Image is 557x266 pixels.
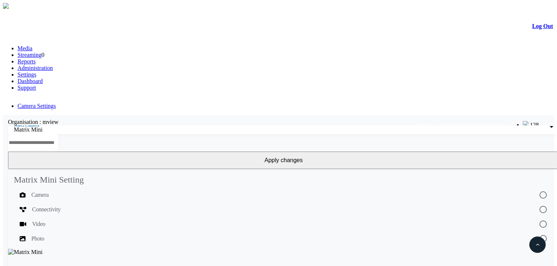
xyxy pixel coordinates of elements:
[17,45,32,51] a: Media
[17,71,36,78] a: Settings
[14,126,43,133] span: Matrix Mini
[17,52,42,58] a: Streaming
[17,85,36,91] a: Support
[17,65,53,71] a: Administration
[42,52,44,58] span: 0
[17,58,36,64] a: Reports
[3,3,9,9] img: arrow-3.png
[17,78,43,84] a: Dashboard
[31,234,44,243] span: Photo
[532,23,553,29] a: Log Out
[17,103,56,109] a: Camera Settings
[32,205,61,214] span: Connectivity
[31,191,48,199] span: Camera
[14,175,84,185] mat-card-title: Matrix Mini Setting
[8,119,58,125] label: Organisation : mview
[32,220,45,228] span: Video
